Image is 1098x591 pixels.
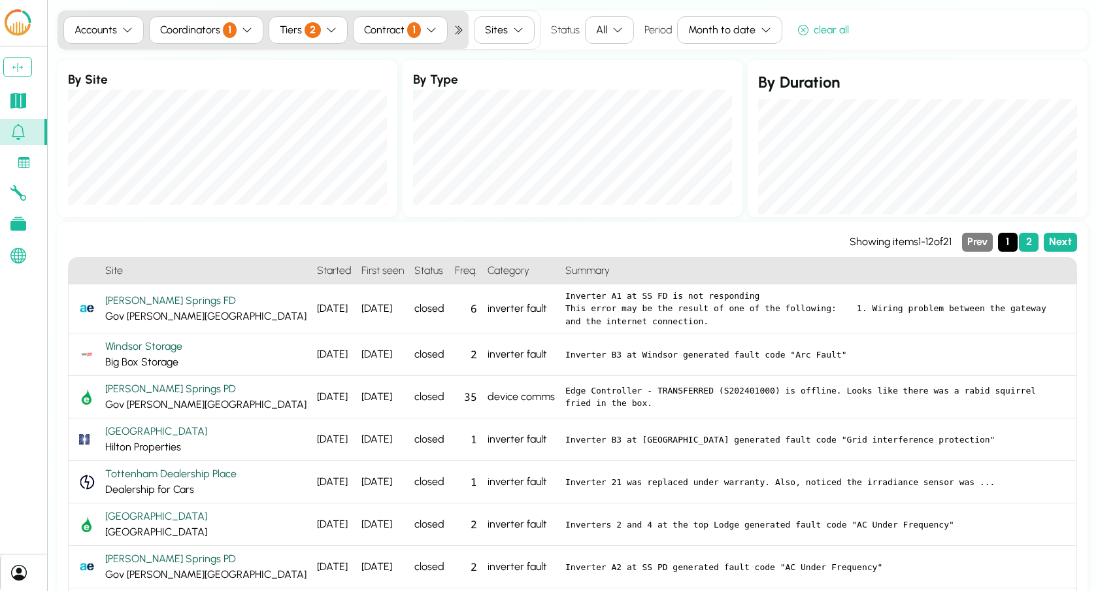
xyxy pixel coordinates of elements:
[482,284,560,334] div: inverter fault
[105,424,307,439] div: [GEOGRAPHIC_DATA]
[105,381,307,397] div: [PERSON_NAME] Springs PD
[223,22,237,38] span: 1
[356,461,409,503] div: [DATE]
[79,301,95,316] img: PowerTrack
[356,333,409,376] div: [DATE]
[409,503,450,546] div: closed
[356,503,409,546] div: [DATE]
[409,258,450,284] h4: Status
[105,509,307,540] div: [GEOGRAPHIC_DATA]
[450,376,482,418] div: 35
[565,384,1066,410] pre: Edge Controller - TRANSFERRED (S202401000) is offline. Looks like there was a rabid squirrel frie...
[105,293,307,324] div: Gov [PERSON_NAME][GEOGRAPHIC_DATA]
[482,258,560,284] h4: Category
[160,22,237,38] div: Coordinators
[68,71,387,90] h3: By Site
[105,551,307,567] div: [PERSON_NAME] Springs PD
[312,503,356,546] div: [DATE]
[79,389,95,405] img: WattchApi
[409,461,450,503] div: closed
[409,284,450,334] div: closed
[850,234,952,250] div: Showing items 1 - 12 of 21
[482,333,560,376] div: inverter fault
[482,418,560,461] div: inverter fault
[409,333,450,376] div: closed
[409,376,450,418] div: closed
[312,258,356,284] h4: Started
[482,546,560,588] div: inverter fault
[105,551,307,583] div: Gov [PERSON_NAME][GEOGRAPHIC_DATA]
[450,546,482,588] div: 2
[1044,233,1077,252] button: Next
[793,21,854,40] button: clear all
[105,509,307,524] div: [GEOGRAPHIC_DATA]
[413,71,732,90] h3: By Type
[560,258,1076,284] h4: Summary
[485,22,508,38] div: Sites
[312,284,356,334] div: [DATE]
[79,346,95,362] img: WattchApi
[565,518,1066,532] pre: Inverters 2 and 4 at the top Lodge generated fault code "AC Under Frequency"
[688,22,756,38] div: Month to date
[450,503,482,546] div: 2
[450,258,482,284] h4: Freq.
[105,381,307,413] div: Gov [PERSON_NAME][GEOGRAPHIC_DATA]
[450,333,482,376] div: 2
[409,546,450,588] div: closed
[364,22,421,38] div: Contract
[312,461,356,503] div: [DATE]
[565,561,1066,574] pre: Inverter A2 at SS PD generated fault code "AC Under Frequency"
[962,233,993,252] button: Previous
[312,333,356,376] div: [DATE]
[105,466,307,482] div: Tottenham Dealership Place
[450,461,482,503] div: 1
[356,284,409,334] div: [DATE]
[79,516,95,532] img: WattchApi
[565,348,1066,362] pre: Inverter B3 at Windsor generated fault code "Arc Fault"
[105,293,307,309] div: [PERSON_NAME] Springs FD
[565,290,1066,328] pre: Inverter A1 at SS FD is not responding This error may be the result of one of the following: 1. W...
[482,503,560,546] div: inverter fault
[1019,233,1039,252] button: Page 2
[105,339,307,370] div: Big Box Storage
[79,475,95,490] img: WattchApi
[596,22,607,38] div: All
[409,418,450,461] div: closed
[356,546,409,588] div: [DATE]
[758,71,1077,94] h2: By Duration
[79,559,95,575] img: WattchApi
[312,546,356,588] div: [DATE]
[482,376,560,418] div: device comms
[798,22,849,38] div: clear all
[407,22,421,38] span: 1
[312,376,356,418] div: [DATE]
[280,22,321,38] div: Tiers
[998,233,1018,252] button: Page 1
[2,8,33,38] img: LCOE.ai
[105,339,307,354] div: Windsor Storage
[100,258,312,284] h4: Site
[79,434,90,445] img: WattchApi
[482,461,560,503] div: inverter fault
[305,22,321,38] span: 2
[450,418,482,461] div: 1
[450,284,482,334] div: 6
[565,433,1066,447] pre: Inverter B3 at [GEOGRAPHIC_DATA] generated fault code "Grid interference protection"
[105,466,307,498] div: Dealership for Cars
[644,22,672,38] label: Period
[356,418,409,461] div: [DATE]
[565,476,1066,489] pre: Inverter 21 was replaced under warranty. Also, noticed the irradiance sensor was ...
[356,258,409,284] h4: First seen
[551,22,580,38] label: Status
[75,22,117,38] div: Accounts
[356,376,409,418] div: [DATE]
[312,418,356,461] div: [DATE]
[105,424,307,455] div: Hilton Properties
